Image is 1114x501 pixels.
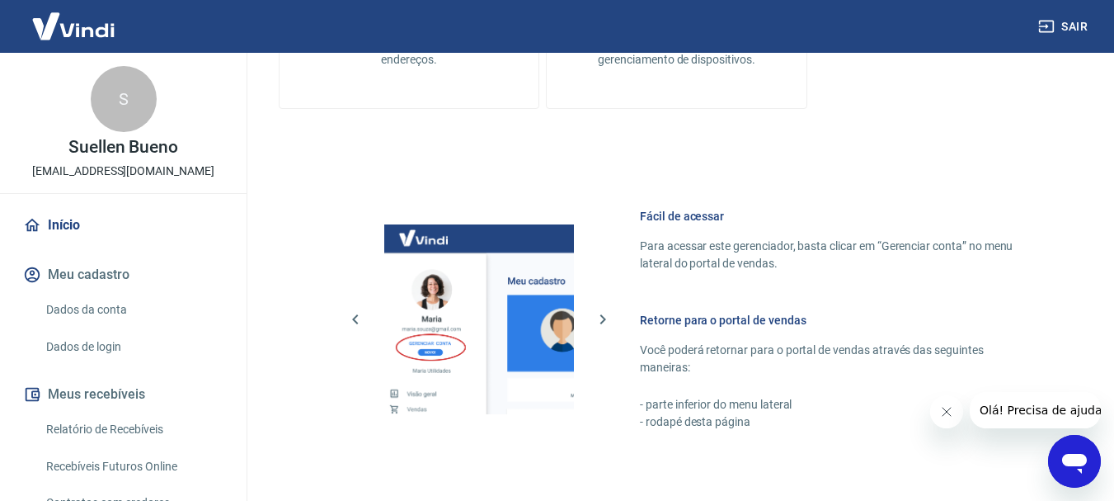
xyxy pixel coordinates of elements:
img: Vindi [20,1,127,51]
button: Meu cadastro [20,257,227,293]
button: Meus recebíveis [20,376,227,413]
div: S [91,66,157,132]
iframe: Botão para abrir a janela de mensagens [1048,435,1101,488]
a: Dados de login [40,330,227,364]
img: Imagem da dashboard mostrando o botão de gerenciar conta na sidebar no lado esquerdo [384,225,574,414]
iframe: Mensagem da empresa [970,392,1101,428]
a: Relatório de Recebíveis [40,413,227,447]
a: Início [20,207,227,243]
span: Olá! Precisa de ajuda? [10,12,139,25]
p: - parte inferior do menu lateral [640,396,1035,414]
p: - rodapé desta página [640,414,1035,431]
p: Para acessar este gerenciador, basta clicar em “Gerenciar conta” no menu lateral do portal de ven... [640,238,1035,272]
a: Dados da conta [40,293,227,327]
button: Sair [1035,12,1094,42]
p: Suellen Bueno [68,139,178,156]
h6: Fácil de acessar [640,208,1035,225]
iframe: Fechar mensagem [930,395,963,428]
p: Você poderá retornar para o portal de vendas através das seguintes maneiras: [640,342,1035,376]
h6: Retorne para o portal de vendas [640,312,1035,328]
p: [EMAIL_ADDRESS][DOMAIN_NAME] [32,163,214,180]
a: Recebíveis Futuros Online [40,450,227,484]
